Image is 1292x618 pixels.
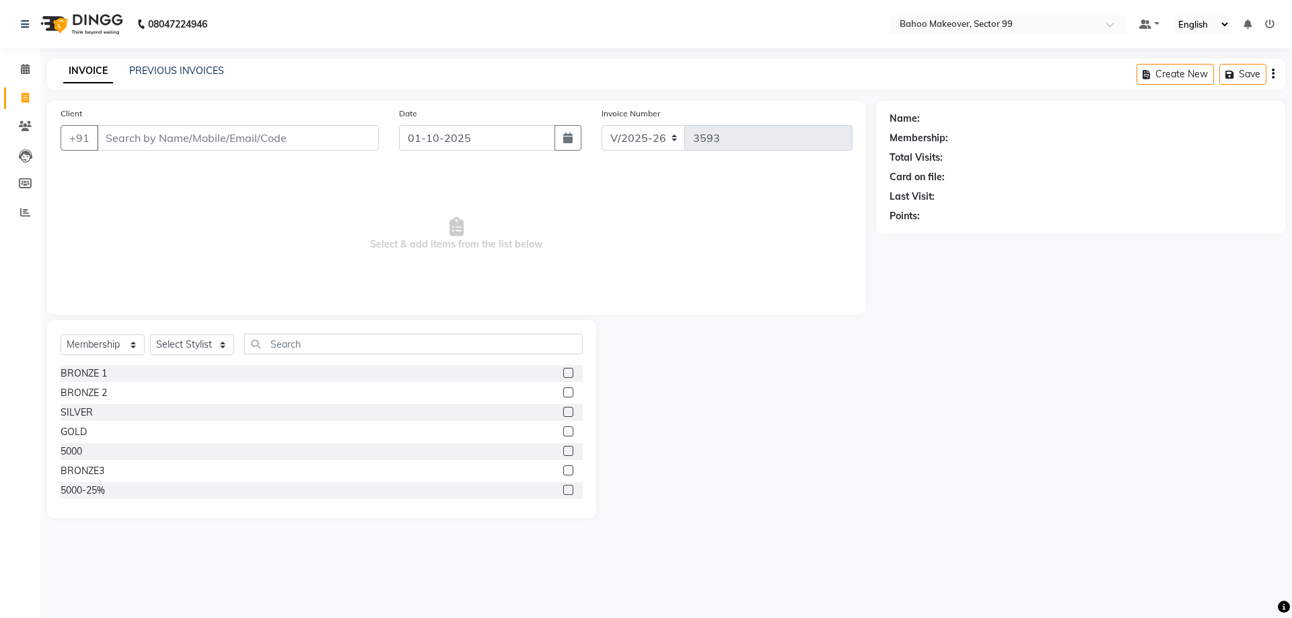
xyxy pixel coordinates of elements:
[61,386,107,400] div: BRONZE 2
[1137,64,1214,85] button: Create New
[129,65,224,77] a: PREVIOUS INVOICES
[148,5,207,43] b: 08047224946
[61,108,82,120] label: Client
[244,334,583,354] input: Search
[1219,64,1266,85] button: Save
[890,112,920,126] div: Name:
[890,209,920,223] div: Points:
[61,405,93,420] div: SILVER
[61,425,87,439] div: GOLD
[399,108,417,120] label: Date
[97,125,379,151] input: Search by Name/Mobile/Email/Code
[61,464,104,478] div: BRONZE3
[61,167,853,301] span: Select & add items from the list below
[602,108,660,120] label: Invoice Number
[61,484,105,498] div: 5000-25%
[63,59,113,83] a: INVOICE
[890,190,935,204] div: Last Visit:
[61,366,107,381] div: BRONZE 1
[34,5,127,43] img: logo
[61,445,82,459] div: 5000
[61,125,98,151] button: +91
[890,151,943,165] div: Total Visits:
[890,131,948,145] div: Membership:
[890,170,945,184] div: Card on file:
